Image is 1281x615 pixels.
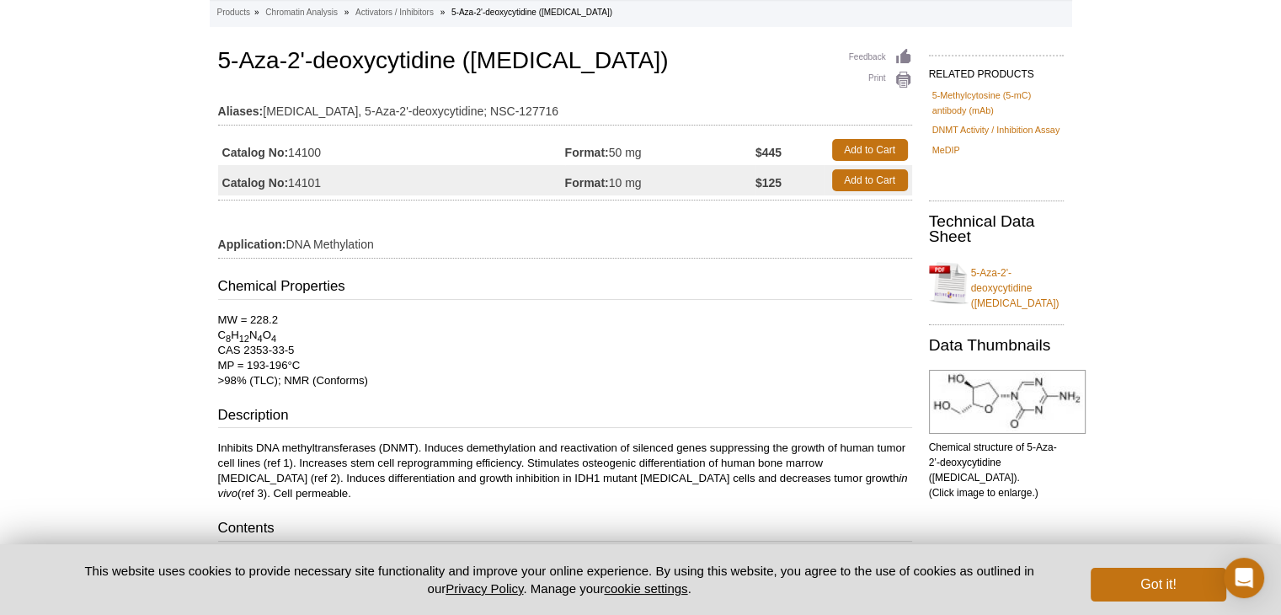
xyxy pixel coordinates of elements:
li: » [440,8,446,17]
h1: 5-Aza-2'-deoxycytidine ([MEDICAL_DATA]) [218,48,912,77]
p: This website uses cookies to provide necessary site functionality and improve your online experie... [56,562,1064,597]
td: DNA Methylation [218,227,912,254]
strong: Aliases: [218,104,264,119]
li: » [344,8,350,17]
td: 14101 [218,165,565,195]
td: 10 mg [565,165,755,195]
h3: Description [218,405,912,429]
a: MeDIP [932,142,960,158]
a: Products [217,5,250,20]
a: DNMT Activity / Inhibition Assay [932,122,1060,137]
strong: $445 [755,145,782,160]
h3: Chemical Properties [218,276,912,300]
sub: 4 [271,334,276,344]
strong: Format: [565,145,609,160]
a: Feedback [849,48,912,67]
button: Got it! [1091,568,1225,602]
a: Print [849,71,912,89]
p: MW = 228.2 C H N O CAS 2353-33-5 MP = 193-196°C >98% (TLC); NMR (Conforms) [218,313,912,388]
h2: Technical Data Sheet [929,214,1064,244]
h3: Contents [218,518,912,542]
li: » [254,8,259,17]
img: Chemical structure of 5-Aza-2’-deoxycytidine (Decitabine). [929,370,1086,434]
h2: Data Thumbnails [929,338,1064,353]
a: Add to Cart [832,169,908,191]
strong: Catalog No: [222,175,289,190]
strong: Catalog No: [222,145,289,160]
h2: RELATED PRODUCTS [929,55,1064,85]
td: [MEDICAL_DATA], 5-Aza-2'-deoxycytidine; NSC-127716 [218,94,912,120]
p: Inhibits DNA methyltransferases (DNMT). Induces demethylation and reactivation of silenced genes ... [218,441,912,501]
a: Chromatin Analysis [265,5,338,20]
strong: Format: [565,175,609,190]
strong: Application: [218,237,286,252]
td: 14100 [218,135,565,165]
sub: 12 [239,334,249,344]
sub: 4 [257,334,262,344]
a: Add to Cart [832,139,908,161]
strong: $125 [755,175,782,190]
li: 5-Aza-2'-deoxycytidine ([MEDICAL_DATA]) [451,8,612,17]
a: 5-Methylcytosine (5-mC) antibody (mAb) [932,88,1060,118]
sub: 8 [226,334,231,344]
td: 50 mg [565,135,755,165]
div: Open Intercom Messenger [1224,558,1264,598]
a: Activators / Inhibitors [355,5,434,20]
button: cookie settings [604,581,687,596]
p: Chemical structure of 5-Aza-2’-deoxycytidine ([MEDICAL_DATA]). (Click image to enlarge.) [929,440,1064,500]
a: Privacy Policy [446,581,523,596]
a: 5-Aza-2'-deoxycytidine ([MEDICAL_DATA]) [929,255,1064,311]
